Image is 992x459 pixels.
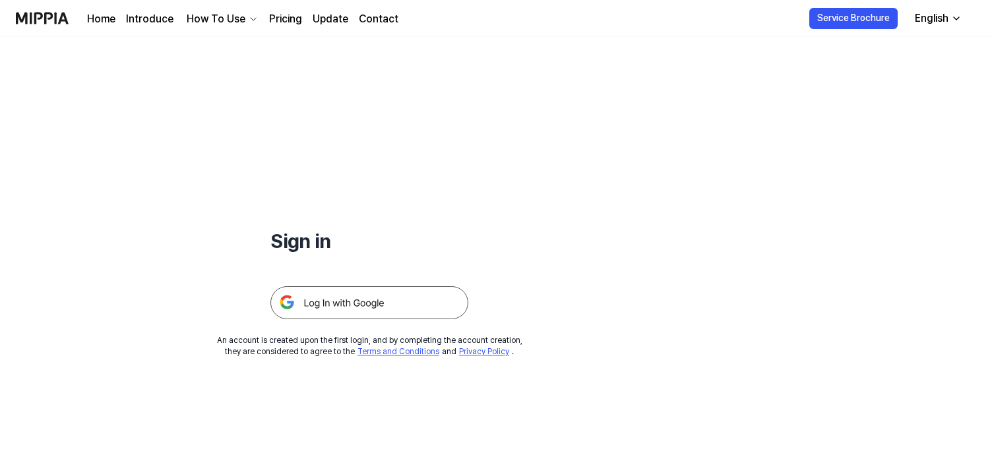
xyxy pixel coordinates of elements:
a: Contact [359,11,398,27]
div: English [912,11,951,26]
a: Terms and Conditions [357,347,439,356]
a: Pricing [269,11,302,27]
div: How To Use [184,11,248,27]
button: How To Use [184,11,259,27]
a: Update [313,11,348,27]
button: Service Brochure [809,8,898,29]
a: Introduce [126,11,173,27]
img: 구글 로그인 버튼 [270,286,468,319]
a: Home [87,11,115,27]
button: English [904,5,970,32]
h1: Sign in [270,227,468,255]
a: Privacy Policy [459,347,509,356]
div: An account is created upon the first login, and by completing the account creation, they are cons... [217,335,522,357]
